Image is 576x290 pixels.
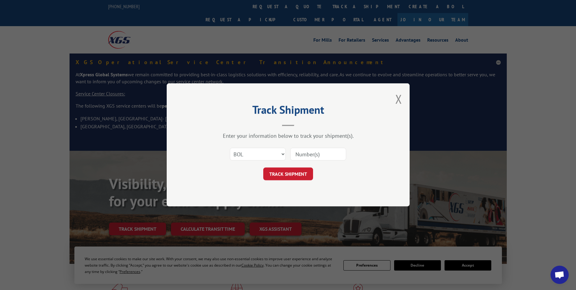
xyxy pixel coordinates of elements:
a: Open chat [550,266,569,284]
h2: Track Shipment [197,105,379,117]
div: Enter your information below to track your shipment(s). [197,133,379,140]
input: Number(s) [290,148,346,161]
button: Close modal [395,91,402,107]
button: TRACK SHIPMENT [263,168,313,181]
